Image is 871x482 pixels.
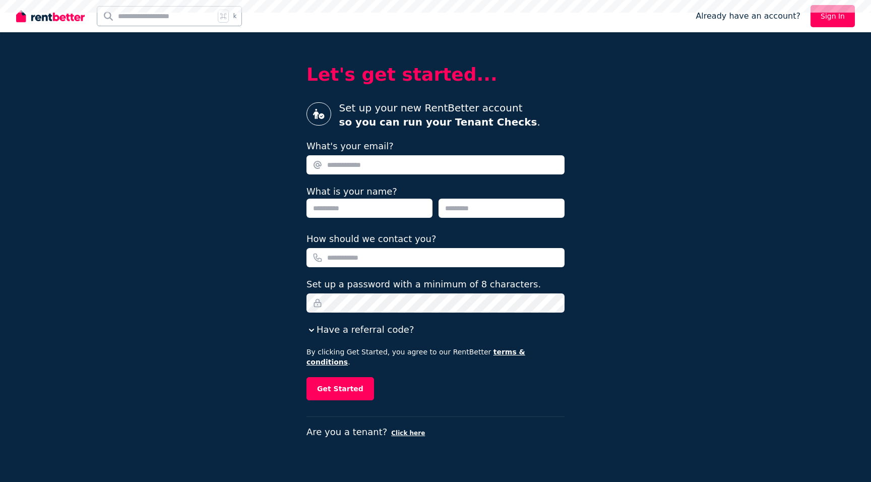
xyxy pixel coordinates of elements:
p: Set up your new RentBetter account . [339,101,540,129]
button: Get Started [306,377,374,400]
label: What is your name? [306,186,397,197]
img: RentBetter [16,9,85,24]
a: Sign In [811,5,855,27]
label: How should we contact you? [306,232,437,246]
h2: Let's get started... [306,65,565,85]
label: Set up a password with a minimum of 8 characters. [306,277,541,291]
p: By clicking Get Started, you agree to our RentBetter . [306,347,565,367]
span: Already have an account? [696,10,800,22]
strong: so you can run your Tenant Checks [339,116,537,128]
label: What's your email? [306,139,394,153]
p: Are you a tenant? [306,425,565,439]
span: k [233,12,236,20]
button: Click here [391,429,425,437]
button: Have a referral code? [306,323,414,337]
